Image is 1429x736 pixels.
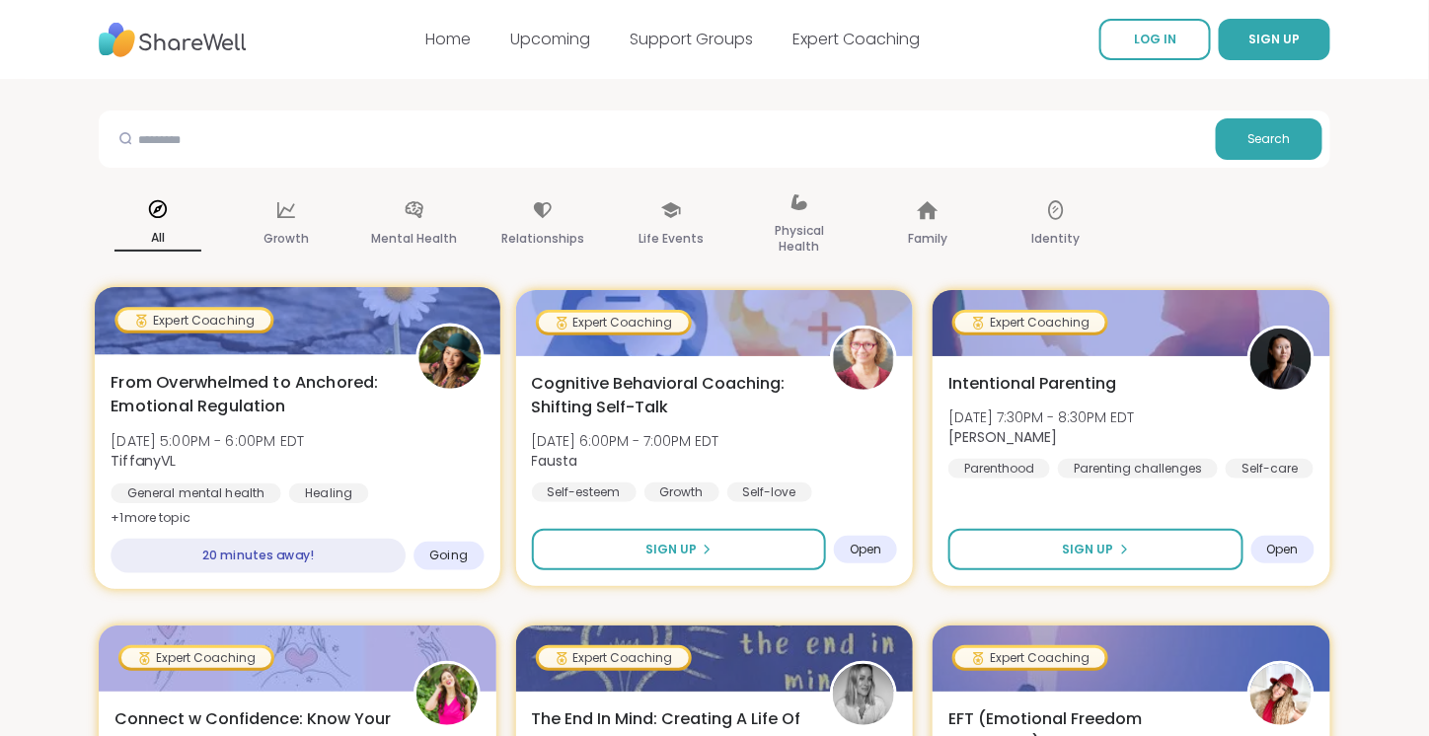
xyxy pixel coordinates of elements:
[908,227,947,251] p: Family
[426,28,472,50] a: Home
[114,226,201,252] p: All
[955,648,1105,668] div: Expert Coaching
[111,371,393,419] span: From Overwhelmed to Anchored: Emotional Regulation
[955,313,1105,332] div: Expert Coaching
[532,451,578,471] b: Fausta
[111,431,304,451] span: [DATE] 5:00PM - 6:00PM EDT
[429,548,468,563] span: Going
[727,482,812,502] div: Self-love
[948,459,1050,478] div: Parenthood
[1250,664,1312,725] img: CLove
[1216,118,1322,160] button: Search
[1267,542,1299,557] span: Open
[948,372,1116,396] span: Intentional Parenting
[1058,459,1218,478] div: Parenting challenges
[1249,31,1301,47] span: SIGN UP
[645,541,697,558] span: Sign Up
[511,28,591,50] a: Upcoming
[756,219,843,258] p: Physical Health
[1134,31,1176,47] span: LOG IN
[833,664,894,725] img: alixtingle
[121,648,271,668] div: Expert Coaching
[111,451,176,471] b: TiffanyVL
[117,310,270,330] div: Expert Coaching
[833,329,894,390] img: Fausta
[631,28,754,50] a: Support Groups
[850,542,881,557] span: Open
[99,13,247,67] img: ShareWell Nav Logo
[416,664,478,725] img: stephaniemthoma
[1063,541,1114,558] span: Sign Up
[948,529,1243,570] button: Sign Up
[539,648,689,668] div: Expert Coaching
[263,227,309,251] p: Growth
[948,407,1134,427] span: [DATE] 7:30PM - 8:30PM EDT
[1247,130,1291,148] span: Search
[372,227,458,251] p: Mental Health
[532,529,827,570] button: Sign Up
[639,227,704,251] p: Life Events
[532,431,719,451] span: [DATE] 6:00PM - 7:00PM EDT
[111,483,280,503] div: General mental health
[1032,227,1081,251] p: Identity
[418,327,481,389] img: TiffanyVL
[532,372,809,419] span: Cognitive Behavioral Coaching: Shifting Self-Talk
[1250,329,1312,390] img: Natasha
[111,539,406,573] div: 20 minutes away!
[1226,459,1314,478] div: Self-care
[1099,19,1211,60] a: LOG IN
[501,227,584,251] p: Relationships
[1219,19,1330,60] button: SIGN UP
[948,427,1057,447] b: [PERSON_NAME]
[539,313,689,332] div: Expert Coaching
[532,482,637,502] div: Self-esteem
[793,28,921,50] a: Expert Coaching
[644,482,719,502] div: Growth
[289,483,369,503] div: Healing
